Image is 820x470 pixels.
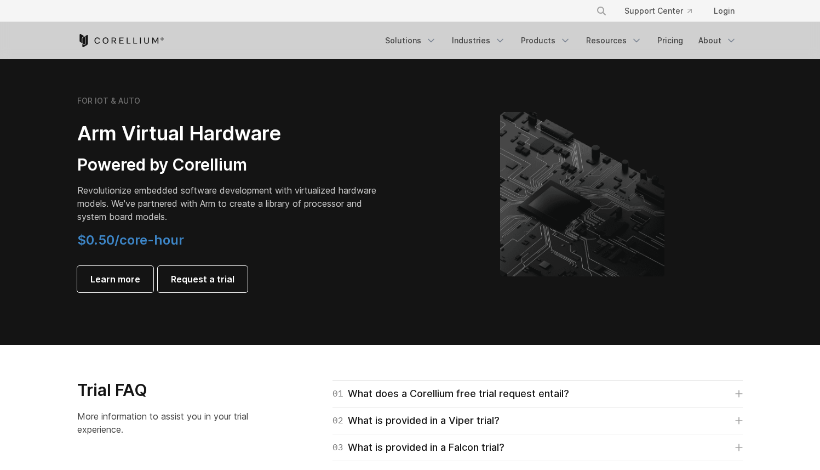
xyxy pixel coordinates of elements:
[379,31,743,50] div: Navigation Menu
[158,266,248,292] a: Request a trial
[332,386,569,401] div: What does a Corellium free trial request entail?
[332,440,504,455] div: What is provided in a Falcon trial?
[332,413,743,428] a: 02What is provided in a Viper trial?
[171,273,234,286] span: Request a trial
[77,121,384,146] h2: Arm Virtual Hardware
[445,31,512,50] a: Industries
[651,31,690,50] a: Pricing
[77,155,384,175] h3: Powered by Corellium
[332,440,343,455] span: 03
[616,1,701,21] a: Support Center
[592,1,611,21] button: Search
[705,1,743,21] a: Login
[77,96,140,106] h6: FOR IOT & AUTO
[77,232,184,248] span: $0.50/core-hour
[332,413,343,428] span: 02
[77,34,164,47] a: Corellium Home
[514,31,577,50] a: Products
[77,410,269,436] p: More information to assist you in your trial experience.
[332,386,743,401] a: 01What does a Corellium free trial request entail?
[583,1,743,21] div: Navigation Menu
[90,273,140,286] span: Learn more
[332,386,343,401] span: 01
[692,31,743,50] a: About
[77,266,153,292] a: Learn more
[580,31,649,50] a: Resources
[332,440,743,455] a: 03What is provided in a Falcon trial?
[77,184,384,223] p: Revolutionize embedded software development with virtualized hardware models. We've partnered wit...
[379,31,443,50] a: Solutions
[332,413,500,428] div: What is provided in a Viper trial?
[500,112,664,276] img: Corellium's ARM Virtual Hardware Platform
[77,380,269,401] h3: Trial FAQ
